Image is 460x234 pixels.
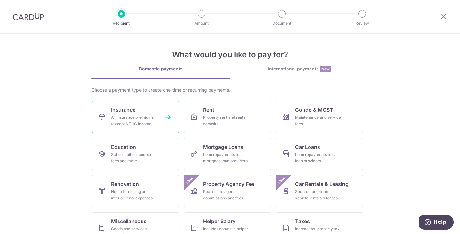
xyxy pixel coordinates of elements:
[91,87,369,93] div: Choose a payment type to create one-time or recurring payments.
[419,215,454,231] iframe: Opens a widget where you can find more information
[92,138,179,170] a: EducationSchool, tuition, course fees and more
[91,49,369,61] h4: What would you like to pay for?
[184,101,271,133] a: RentProperty rent and rental deposits
[295,151,341,164] div: Loan repayments to car loan providers
[203,143,243,151] span: Mortgage Loans
[203,106,214,114] span: Rent
[91,66,230,72] div: Domestic payments
[203,151,249,164] div: Loan repayments to mortgage loan providers
[295,143,320,151] span: Car Loans
[111,217,147,225] span: Miscellaneous
[276,175,287,186] span: New
[92,175,179,207] a: RenovationHome furnishing or interior reno-expenses
[295,106,333,114] span: Condo & MCST
[111,143,136,151] span: Education
[295,217,310,225] span: Taxes
[320,66,331,72] span: New
[178,20,225,27] p: Amount
[203,217,235,225] span: Helper Salary
[111,180,139,188] span: Renovation
[111,106,135,114] span: Insurance
[230,66,369,72] div: International payments
[203,114,249,127] div: Property rent and rental deposits
[14,4,27,10] span: Help
[184,175,271,207] a: Property Agency FeeReal estate agent commissions and feesNew
[184,138,271,170] a: Mortgage LoansLoan repayments to mortgage loan providers
[339,20,386,27] p: Review
[13,13,44,20] img: CardUp
[258,20,305,27] p: Document
[295,114,341,127] div: Maintenance and service fees
[111,114,157,127] div: All insurance premiums (except NTUC Income)
[203,189,249,201] div: Real estate agent commissions and fees
[92,101,179,133] a: InsuranceAll insurance premiums (except NTUC Income)
[276,101,363,133] a: Condo & MCSTMaintenance and service fees
[184,175,195,186] span: New
[203,180,254,188] span: Property Agency Fee
[111,189,157,201] div: Home furnishing or interior reno-expenses
[276,138,363,170] a: Car LoansLoan repayments to car loan providers
[276,175,363,207] a: Car Rentals & LeasingShort or long‑term vehicle rentals & leasesNew
[295,189,341,201] div: Short or long‑term vehicle rentals & leases
[98,20,145,27] p: Recipient
[295,180,349,188] span: Car Rentals & Leasing
[111,151,157,164] div: School, tuition, course fees and more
